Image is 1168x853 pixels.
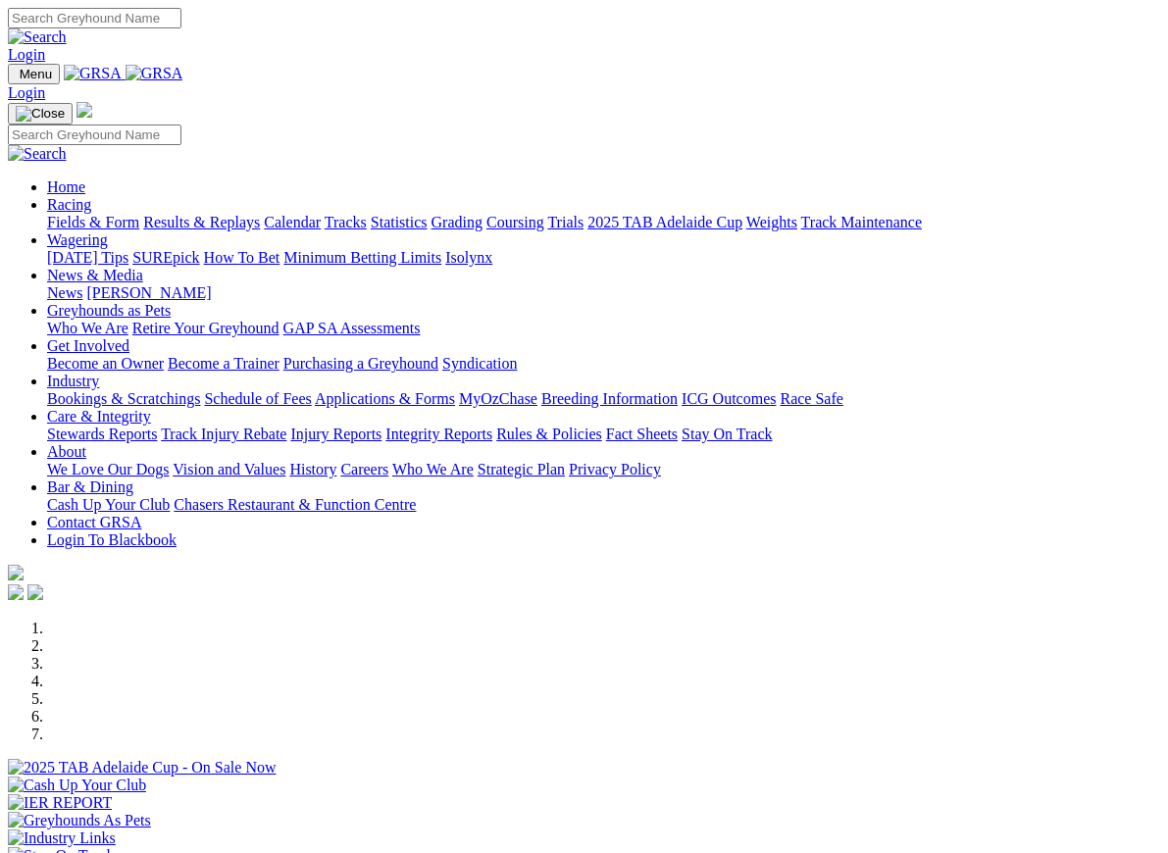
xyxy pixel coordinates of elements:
[47,249,1160,267] div: Wagering
[64,65,122,82] img: GRSA
[47,408,151,425] a: Care & Integrity
[47,461,169,477] a: We Love Our Dogs
[780,390,842,407] a: Race Safe
[132,320,279,336] a: Retire Your Greyhound
[801,214,922,230] a: Track Maintenance
[283,320,421,336] a: GAP SA Assessments
[204,249,280,266] a: How To Bet
[143,214,260,230] a: Results & Replays
[47,390,200,407] a: Bookings & Scratchings
[8,584,24,600] img: facebook.svg
[47,355,164,372] a: Become an Owner
[47,496,1160,514] div: Bar & Dining
[385,426,492,442] a: Integrity Reports
[606,426,678,442] a: Fact Sheets
[8,794,112,812] img: IER REPORT
[86,284,211,301] a: [PERSON_NAME]
[204,390,311,407] a: Schedule of Fees
[442,355,517,372] a: Syndication
[47,249,128,266] a: [DATE] Tips
[8,565,24,580] img: logo-grsa-white.png
[47,461,1160,478] div: About
[47,284,82,301] a: News
[47,337,129,354] a: Get Involved
[47,355,1160,373] div: Get Involved
[47,426,1160,443] div: Care & Integrity
[432,214,482,230] a: Grading
[47,320,128,336] a: Who We Are
[8,46,45,63] a: Login
[132,249,199,266] a: SUREpick
[161,426,286,442] a: Track Injury Rebate
[47,267,143,283] a: News & Media
[547,214,584,230] a: Trials
[8,125,181,145] input: Search
[8,145,67,163] img: Search
[16,106,65,122] img: Close
[8,759,277,777] img: 2025 TAB Adelaide Cup - On Sale Now
[315,390,455,407] a: Applications & Forms
[682,390,776,407] a: ICG Outcomes
[289,461,336,477] a: History
[8,812,151,829] img: Greyhounds As Pets
[47,284,1160,302] div: News & Media
[478,461,565,477] a: Strategic Plan
[8,84,45,101] a: Login
[47,302,171,319] a: Greyhounds as Pets
[392,461,474,477] a: Who We Are
[283,249,441,266] a: Minimum Betting Limits
[168,355,279,372] a: Become a Trainer
[47,214,139,230] a: Fields & Form
[20,67,52,81] span: Menu
[47,231,108,248] a: Wagering
[340,461,388,477] a: Careers
[173,461,285,477] a: Vision and Values
[47,443,86,460] a: About
[290,426,381,442] a: Injury Reports
[325,214,367,230] a: Tracks
[47,320,1160,337] div: Greyhounds as Pets
[264,214,321,230] a: Calendar
[47,531,177,548] a: Login To Blackbook
[445,249,492,266] a: Isolynx
[8,28,67,46] img: Search
[76,102,92,118] img: logo-grsa-white.png
[47,514,141,530] a: Contact GRSA
[47,478,133,495] a: Bar & Dining
[47,178,85,195] a: Home
[486,214,544,230] a: Coursing
[47,496,170,513] a: Cash Up Your Club
[8,8,181,28] input: Search
[371,214,428,230] a: Statistics
[8,829,116,847] img: Industry Links
[47,214,1160,231] div: Racing
[587,214,742,230] a: 2025 TAB Adelaide Cup
[8,64,60,84] button: Toggle navigation
[8,777,146,794] img: Cash Up Your Club
[47,390,1160,408] div: Industry
[47,373,99,389] a: Industry
[541,390,678,407] a: Breeding Information
[496,426,602,442] a: Rules & Policies
[682,426,772,442] a: Stay On Track
[47,426,157,442] a: Stewards Reports
[569,461,661,477] a: Privacy Policy
[126,65,183,82] img: GRSA
[459,390,537,407] a: MyOzChase
[8,103,73,125] button: Toggle navigation
[27,584,43,600] img: twitter.svg
[47,196,91,213] a: Racing
[746,214,797,230] a: Weights
[174,496,416,513] a: Chasers Restaurant & Function Centre
[283,355,438,372] a: Purchasing a Greyhound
